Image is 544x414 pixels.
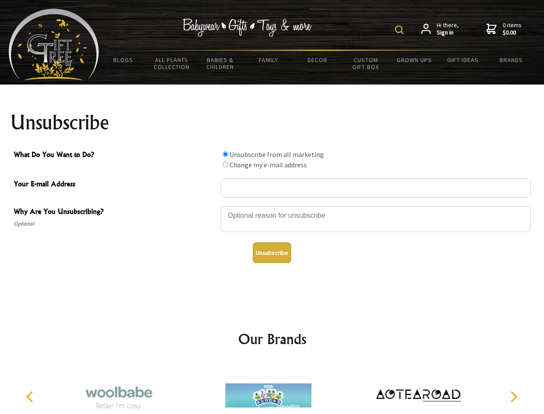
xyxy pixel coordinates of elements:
[221,179,531,198] input: Your E-mail Address
[14,179,216,191] span: Your E-mail Address
[223,151,228,157] input: What Do You Want to Do?
[395,25,404,34] img: product search
[14,206,216,219] span: Why Are You Unsubscribing?
[438,51,487,69] a: Gift Ideas
[421,22,459,37] a: Hi there,Sign in
[196,51,245,76] a: Babies & Children
[148,51,196,76] a: All Plants Collection
[14,149,216,162] span: What Do You Want to Do?
[487,51,536,69] a: Brands
[14,219,216,229] span: Optional
[437,22,459,37] span: Hi there,
[503,21,522,37] span: 0 items
[221,206,531,232] textarea: Why Are You Unsubscribing?
[504,387,523,406] button: Next
[230,160,307,169] label: Change my e-mail address
[342,51,390,76] a: Custom Gift Box
[99,51,148,69] a: BLOGS
[503,29,522,37] strong: $0.00
[9,9,99,80] img: Babyware - Gifts - Toys and more...
[230,150,324,159] label: Unsubscribe from all marketing
[486,22,522,37] a: 0 items$0.00
[245,51,293,69] a: Family
[293,51,342,69] a: Decor
[253,242,291,263] button: Unsubscribe
[437,29,459,37] strong: Sign in
[390,51,438,69] a: Grown Ups
[17,329,527,349] h2: Our Brands
[223,162,228,167] input: What Do You Want to Do?
[183,19,312,37] img: Babywear - Gifts - Toys & more
[22,387,40,406] button: Previous
[10,112,534,133] h1: Unsubscribe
